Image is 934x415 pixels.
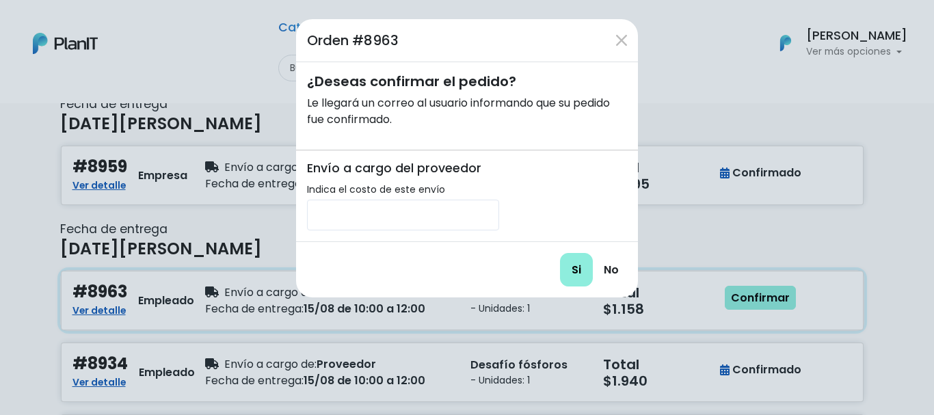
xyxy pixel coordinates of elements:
label: Indica el costo de este envío [307,183,445,197]
p: Le llegará un correo al usuario informando que su pedido fue confirmado. [307,95,627,128]
h5: Orden #8963 [307,30,399,51]
button: Close [611,29,632,51]
input: Si [560,253,593,286]
a: No [596,254,627,286]
h5: ¿Deseas confirmar el pedido? [307,73,627,90]
h6: Envío a cargo del proveedor [307,161,499,176]
div: ¿Necesitás ayuda? [70,13,197,40]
